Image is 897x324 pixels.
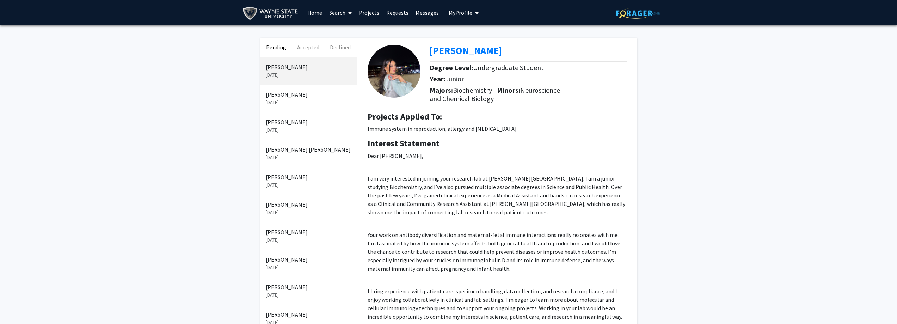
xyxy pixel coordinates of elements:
[430,44,502,57] a: Opens in a new tab
[292,38,324,57] button: Accepted
[266,71,351,79] p: [DATE]
[368,138,440,149] b: Interest Statement
[326,0,355,25] a: Search
[368,111,442,122] b: Projects Applied To:
[368,45,420,98] img: Profile Picture
[260,38,292,57] button: Pending
[368,124,627,133] p: Immune system in reproduction, allergy and [MEDICAL_DATA]
[616,8,660,19] img: ForagerOne Logo
[242,6,301,22] img: Wayne State University Logo
[412,0,442,25] a: Messages
[368,231,627,273] p: Your work on antibody diversification and maternal-fetal immune interactions really resonates wit...
[368,174,627,216] p: I am very interested in joining your research lab at [PERSON_NAME][GEOGRAPHIC_DATA]. I am a junio...
[266,283,351,291] p: [PERSON_NAME]
[5,292,30,319] iframe: Chat
[266,255,351,264] p: [PERSON_NAME]
[266,145,351,154] p: [PERSON_NAME] [PERSON_NAME]
[266,200,351,209] p: [PERSON_NAME]
[266,264,351,271] p: [DATE]
[497,86,520,94] b: Minors:
[266,118,351,126] p: [PERSON_NAME]
[266,173,351,181] p: [PERSON_NAME]
[266,90,351,99] p: [PERSON_NAME]
[430,74,446,83] b: Year:
[430,63,473,72] b: Degree Level:
[304,0,326,25] a: Home
[266,154,351,161] p: [DATE]
[430,44,502,57] b: [PERSON_NAME]
[266,181,351,189] p: [DATE]
[430,86,494,103] span: Biochemistry and Chemical Biology
[383,0,412,25] a: Requests
[266,291,351,299] p: [DATE]
[449,9,472,16] span: My Profile
[368,152,627,160] p: Dear [PERSON_NAME],
[266,126,351,134] p: [DATE]
[266,236,351,244] p: [DATE]
[368,287,627,321] p: I bring experience with patient care, specimen handling, data collection, and research compliance...
[430,86,453,94] b: Majors:
[266,63,351,71] p: [PERSON_NAME]
[520,86,560,94] span: Neuroscience
[266,228,351,236] p: [PERSON_NAME]
[446,74,464,83] span: Junior
[473,63,544,72] span: Undergraduate Student
[266,209,351,216] p: [DATE]
[266,99,351,106] p: [DATE]
[355,0,383,25] a: Projects
[266,310,351,319] p: [PERSON_NAME]
[324,38,356,57] button: Declined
